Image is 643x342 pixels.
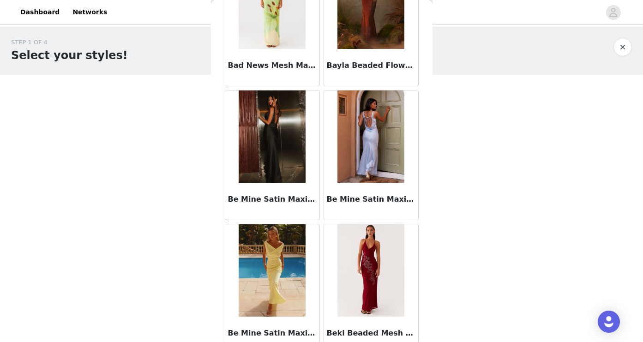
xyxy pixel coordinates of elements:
div: avatar [609,5,618,20]
a: Networks [67,2,113,23]
a: Dashboard [15,2,65,23]
h3: Be Mine Satin Maxi Dress - Black [228,194,317,205]
h3: Bad News Mesh Maxi Dress - Yellow Lily [228,60,317,71]
h3: Be Mine Satin Maxi Dress - Canary [228,328,317,339]
div: STEP 1 OF 4 [11,38,128,47]
h3: Beki Beaded Mesh Maxi Dress - Deep Red [327,328,415,339]
div: Open Intercom Messenger [598,311,620,333]
h3: Be Mine Satin Maxi Dress - Blue [327,194,415,205]
img: Beki Beaded Mesh Maxi Dress - Deep Red [337,224,404,317]
img: Be Mine Satin Maxi Dress - Canary [239,224,306,317]
h3: Bayla Beaded Flower Maxi Dress - Chocolate [327,60,415,71]
img: Be Mine Satin Maxi Dress - Black [239,90,306,183]
img: Be Mine Satin Maxi Dress - Blue [337,90,404,183]
h1: Select your styles! [11,47,128,64]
